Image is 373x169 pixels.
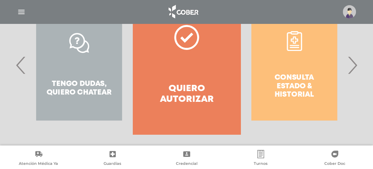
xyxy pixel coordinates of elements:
a: Atención Médica Ya [1,150,75,168]
a: Guardias [75,150,149,168]
span: Guardias [104,161,121,167]
span: Atención Médica Ya [19,161,58,167]
span: Credencial [176,161,197,167]
span: Next [346,46,359,84]
a: Cober Doc [298,150,372,168]
img: profile-placeholder.svg [343,5,356,18]
h4: Quiero autorizar [145,83,228,105]
span: Previous [14,46,28,84]
img: Cober_menu-lines-white.svg [17,8,26,16]
img: logo_cober_home-white.png [165,3,201,20]
span: Cober Doc [324,161,345,167]
span: Turnos [254,161,268,167]
a: Credencial [149,150,224,168]
a: Turnos [224,150,298,168]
